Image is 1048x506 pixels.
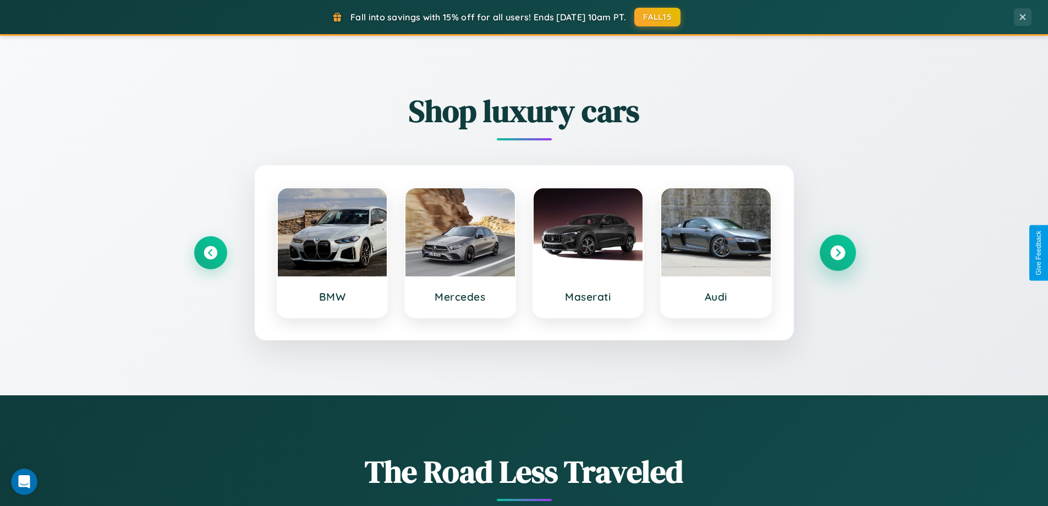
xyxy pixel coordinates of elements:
[672,290,760,303] h3: Audi
[350,12,626,23] span: Fall into savings with 15% off for all users! Ends [DATE] 10am PT.
[1035,231,1042,275] div: Give Feedback
[194,450,854,493] h1: The Road Less Traveled
[11,469,37,495] iframe: Intercom live chat
[545,290,632,303] h3: Maserati
[289,290,376,303] h3: BMW
[416,290,504,303] h3: Mercedes
[634,8,681,26] button: FALL15
[194,90,854,132] h2: Shop luxury cars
